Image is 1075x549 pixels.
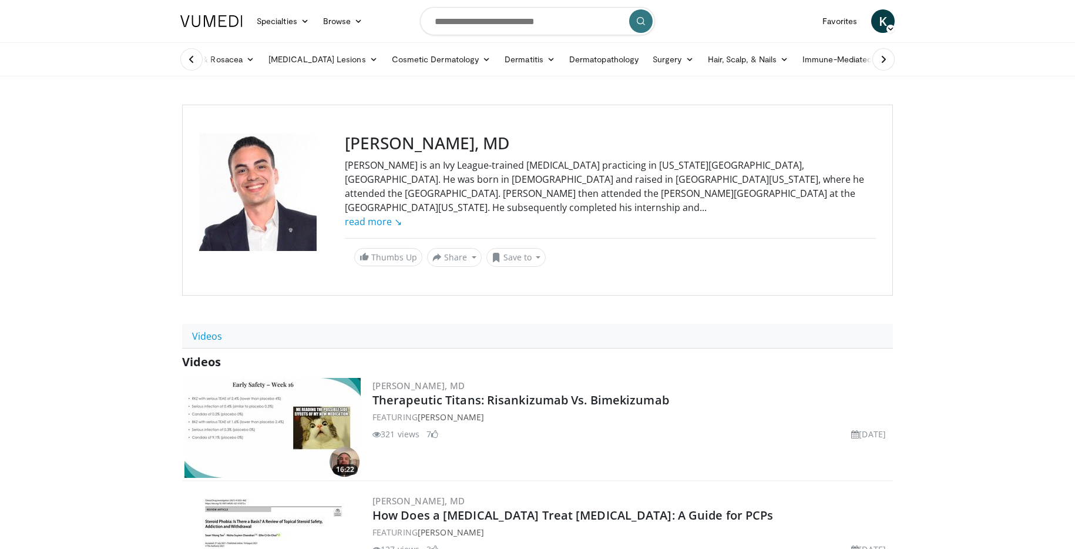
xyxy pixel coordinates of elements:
[182,354,221,370] span: Videos
[316,9,370,33] a: Browse
[486,248,546,267] button: Save to
[354,248,422,266] a: Thumbs Up
[418,527,484,538] a: [PERSON_NAME]
[345,215,402,228] a: read more ↘
[385,48,498,71] a: Cosmetic Dermatology
[372,526,891,538] div: FEATURING
[701,48,795,71] a: Hair, Scalp, & Nails
[250,9,316,33] a: Specialties
[498,48,562,71] a: Dermatitis
[261,48,385,71] a: [MEDICAL_DATA] Lesions
[180,15,243,27] img: VuMedi Logo
[815,9,864,33] a: Favorites
[562,48,646,71] a: Dermatopathology
[184,378,361,478] a: 16:22
[173,48,261,71] a: Acne & Rosacea
[184,378,361,478] img: d40affaf-5c47-4880-9ec8-1187e8a91502.300x170_q85_crop-smart_upscale.jpg
[420,7,655,35] input: Search topics, interventions
[795,48,891,71] a: Immune-Mediated
[426,428,438,440] li: 7
[345,201,707,228] span: ...
[345,158,876,229] div: [PERSON_NAME] is an Ivy League-trained [MEDICAL_DATA] practicing in [US_STATE][GEOGRAPHIC_DATA], ...
[372,392,669,408] a: Therapeutic Titans: Risankizumab Vs. Bimekizumab
[646,48,701,71] a: Surgery
[372,507,773,523] a: How Does a [MEDICAL_DATA] Treat [MEDICAL_DATA]: A Guide for PCPs
[182,324,232,349] a: Videos
[372,380,465,391] a: [PERSON_NAME], MD
[372,495,465,507] a: [PERSON_NAME], MD
[871,9,895,33] a: K
[418,411,484,423] a: [PERSON_NAME]
[345,133,876,153] h3: [PERSON_NAME], MD
[372,428,419,440] li: 321 views
[332,464,358,475] span: 16:22
[851,428,886,440] li: [DATE]
[427,248,482,267] button: Share
[372,411,891,423] div: FEATURING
